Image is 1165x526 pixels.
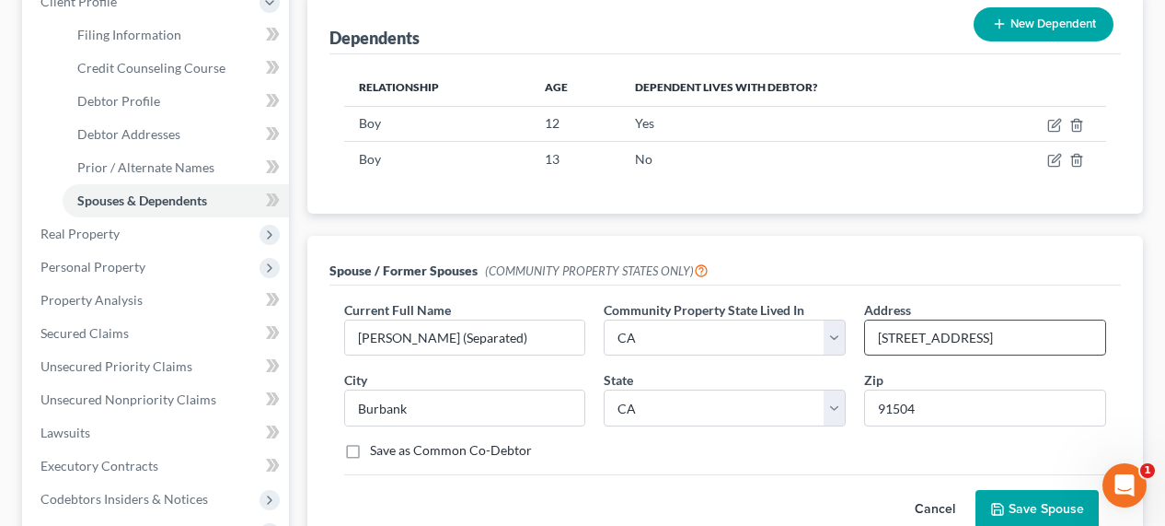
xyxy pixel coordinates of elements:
a: Debtor Addresses [63,118,289,151]
a: Lawsuits [26,416,289,450]
button: New Dependent [974,7,1113,41]
span: Debtor Profile [77,93,160,109]
label: Address [864,300,911,320]
input: Enter name... [345,321,585,356]
a: Credit Counseling Course [63,52,289,85]
a: Filing Information [63,18,289,52]
span: Secured Claims [40,325,129,341]
span: Real Property [40,226,120,241]
span: Spouses & Dependents [77,193,207,208]
input: XXXXX [864,390,1106,427]
label: State [604,370,633,390]
span: Unsecured Priority Claims [40,358,192,374]
div: Dependents [329,27,420,49]
span: Credit Counseling Course [77,60,225,76]
td: Boy [344,142,531,177]
a: Spouses & Dependents [63,184,289,217]
span: Lawsuits [40,425,90,440]
span: Unsecured Nonpriority Claims [40,392,216,407]
span: Prior / Alternate Names [77,159,214,175]
input: Enter address... [865,321,1105,356]
span: Debtor Addresses [77,126,180,142]
label: Save as Common Co-Debtor [370,441,532,460]
td: No [620,142,981,177]
input: Enter city... [345,391,585,426]
label: Zip [864,370,883,390]
td: Yes [620,106,981,141]
span: Codebtors Insiders & Notices [40,491,208,507]
td: 12 [530,106,619,141]
th: Relationship [344,69,531,106]
iframe: Intercom live chat [1102,463,1147,508]
td: 13 [530,142,619,177]
a: Executory Contracts [26,450,289,483]
span: Spouse / Former Spouses [329,263,478,278]
span: Filing Information [77,27,181,42]
label: City [344,370,367,390]
span: Executory Contracts [40,458,158,473]
th: Age [530,69,619,106]
a: Unsecured Priority Claims [26,350,289,383]
span: Current Full Name [344,302,451,318]
span: (COMMUNITY PROPERTY STATES ONLY) [485,263,709,278]
span: Personal Property [40,259,145,275]
a: Property Analysis [26,284,289,317]
a: Prior / Alternate Names [63,151,289,184]
td: Boy [344,106,531,141]
span: Property Analysis [40,292,143,308]
a: Debtor Profile [63,85,289,118]
span: Community Property State Lived In [604,302,804,318]
th: Dependent lives with debtor? [620,69,981,106]
a: Secured Claims [26,317,289,350]
a: Unsecured Nonpriority Claims [26,383,289,416]
span: 1 [1140,463,1155,478]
